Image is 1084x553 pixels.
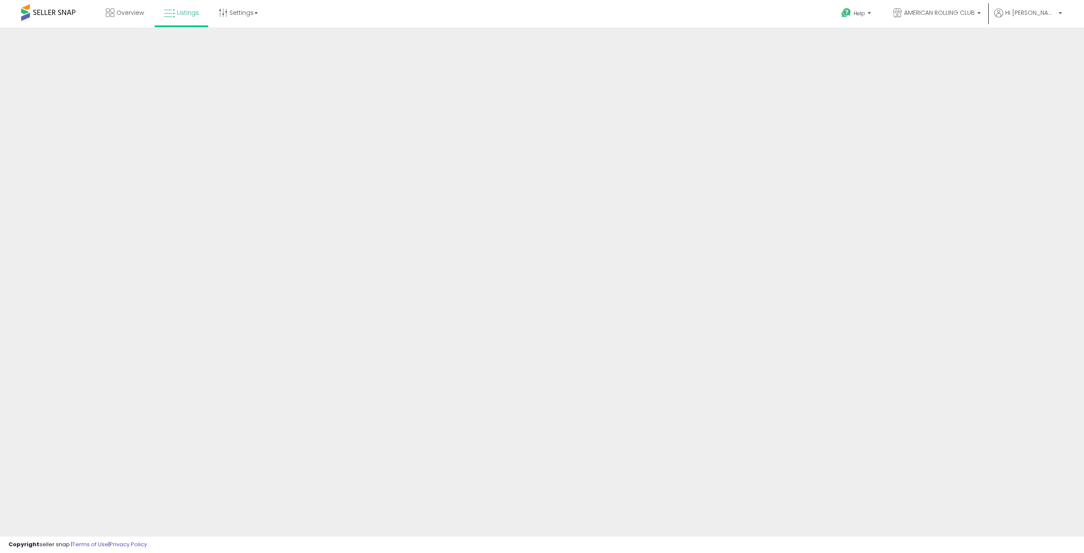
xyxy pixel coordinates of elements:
[116,8,144,17] span: Overview
[994,8,1062,28] a: Hi [PERSON_NAME]
[177,8,199,17] span: Listings
[904,8,975,17] span: AMERICAN ROLLING CLUB
[835,1,879,28] a: Help
[841,8,852,18] i: Get Help
[1005,8,1056,17] span: Hi [PERSON_NAME]
[854,10,865,17] span: Help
